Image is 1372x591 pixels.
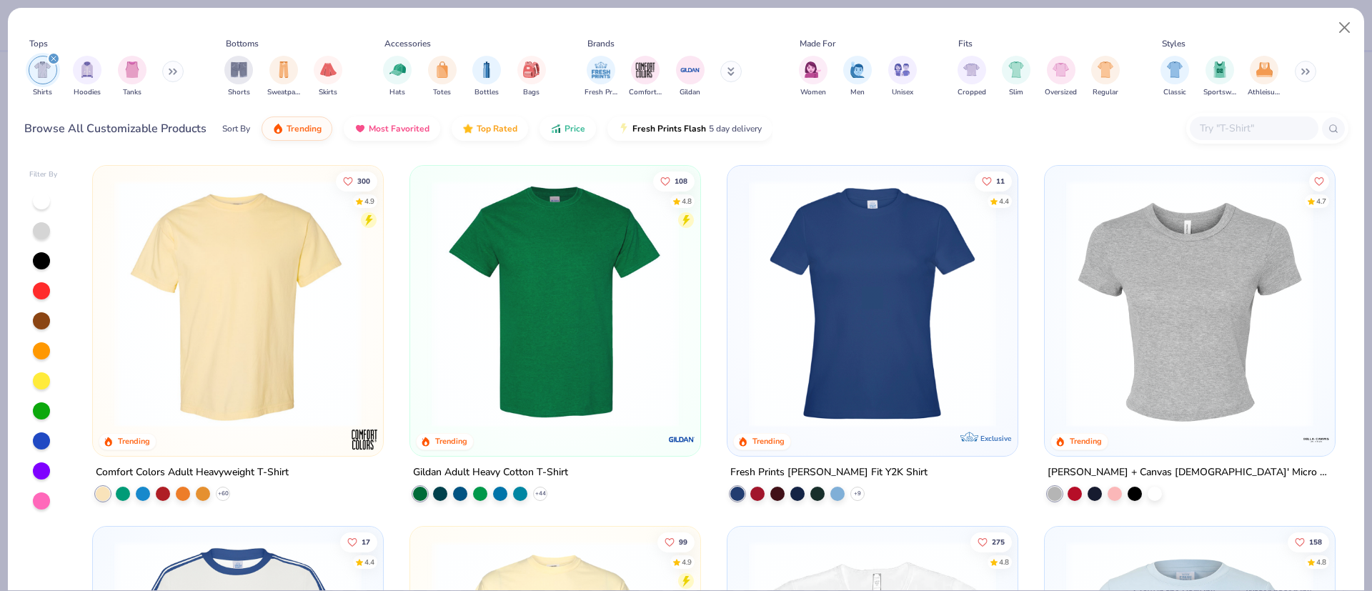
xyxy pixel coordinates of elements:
[1098,61,1114,78] img: Regular Image
[629,87,662,98] span: Comfort Colors
[362,538,371,545] span: 17
[1091,56,1120,98] div: filter for Regular
[618,123,630,134] img: flash.gif
[1316,557,1326,567] div: 4.8
[314,56,342,98] button: filter button
[800,37,835,50] div: Made For
[267,56,300,98] div: filter for Sweatpants
[1203,87,1236,98] span: Sportswear
[124,61,140,78] img: Tanks Image
[709,121,762,137] span: 5 day delivery
[383,56,412,98] div: filter for Hats
[452,116,528,141] button: Top Rated
[970,532,1012,552] button: Like
[980,434,1011,443] span: Exclusive
[888,56,917,98] button: filter button
[1059,180,1321,427] img: aa15adeb-cc10-480b-b531-6e6e449d5067
[585,56,617,98] button: filter button
[350,425,379,454] img: Comfort Colors logo
[894,61,910,78] img: Unisex Image
[218,490,229,498] span: + 60
[675,177,687,184] span: 108
[958,37,973,50] div: Fits
[1212,61,1228,78] img: Sportswear Image
[1301,425,1330,454] img: Bella + Canvas logo
[1008,61,1024,78] img: Slim Image
[118,56,146,98] div: filter for Tanks
[657,532,695,552] button: Like
[999,557,1009,567] div: 4.8
[428,56,457,98] button: filter button
[29,169,58,180] div: Filter By
[24,120,207,137] div: Browse All Customizable Products
[79,61,95,78] img: Hoodies Image
[1009,87,1023,98] span: Slim
[222,122,250,135] div: Sort By
[118,56,146,98] button: filter button
[1203,56,1236,98] button: filter button
[843,56,872,98] button: filter button
[1091,56,1120,98] button: filter button
[800,87,826,98] span: Women
[320,61,337,78] img: Skirts Image
[472,56,501,98] button: filter button
[680,59,701,81] img: Gildan Image
[29,37,48,50] div: Tops
[540,116,596,141] button: Price
[224,56,253,98] div: filter for Shorts
[888,56,917,98] div: filter for Unisex
[389,87,405,98] span: Hats
[389,61,406,78] img: Hats Image
[523,61,539,78] img: Bags Image
[653,171,695,191] button: Like
[1093,87,1118,98] span: Regular
[474,87,499,98] span: Bottles
[587,37,615,50] div: Brands
[369,123,429,134] span: Most Favorited
[843,56,872,98] div: filter for Men
[585,56,617,98] div: filter for Fresh Prints
[267,56,300,98] button: filter button
[517,56,546,98] button: filter button
[585,87,617,98] span: Fresh Prints
[892,87,913,98] span: Unisex
[1045,56,1077,98] button: filter button
[1309,538,1322,545] span: 158
[1003,180,1264,427] img: 3fc92740-5882-4e3e-bee8-f78ba58ba36d
[1002,56,1030,98] div: filter for Slim
[226,37,259,50] div: Bottoms
[262,116,332,141] button: Trending
[224,56,253,98] button: filter button
[434,61,450,78] img: Totes Image
[1002,56,1030,98] button: filter button
[477,123,517,134] span: Top Rated
[73,56,101,98] div: filter for Hoodies
[384,37,431,50] div: Accessories
[850,87,865,98] span: Men
[33,87,52,98] span: Shirts
[523,87,540,98] span: Bags
[107,180,369,427] img: 029b8af0-80e6-406f-9fdc-fdf898547912
[682,196,692,207] div: 4.8
[679,538,687,545] span: 99
[1316,196,1326,207] div: 4.7
[319,87,337,98] span: Skirts
[1048,464,1332,482] div: [PERSON_NAME] + Canvas [DEMOGRAPHIC_DATA]' Micro Ribbed Baby Tee
[742,180,1003,427] img: 6a9a0a85-ee36-4a89-9588-981a92e8a910
[1163,87,1186,98] span: Classic
[1256,61,1273,78] img: Athleisure Image
[635,59,656,81] img: Comfort Colors Image
[462,123,474,134] img: TopRated.gif
[1045,56,1077,98] div: filter for Oversized
[1045,87,1077,98] span: Oversized
[854,490,861,498] span: + 9
[337,171,378,191] button: Like
[565,123,585,134] span: Price
[676,56,705,98] button: filter button
[999,196,1009,207] div: 4.4
[676,56,705,98] div: filter for Gildan
[682,557,692,567] div: 4.9
[517,56,546,98] div: filter for Bags
[680,87,700,98] span: Gildan
[276,61,292,78] img: Sweatpants Image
